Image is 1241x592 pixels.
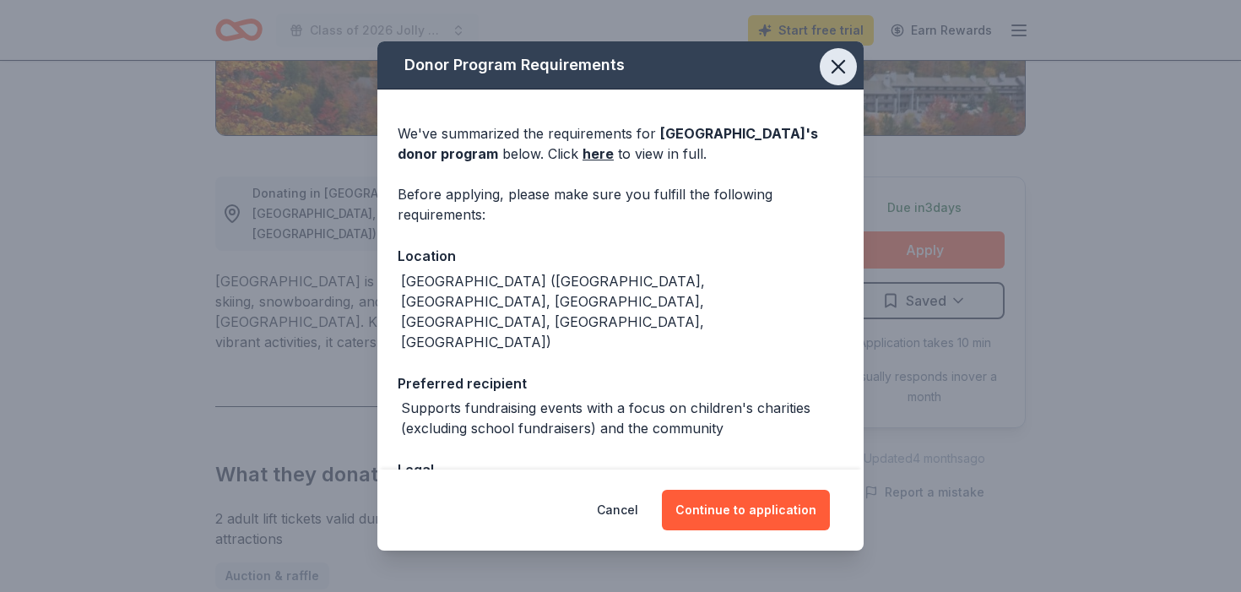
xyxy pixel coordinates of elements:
div: [GEOGRAPHIC_DATA] ([GEOGRAPHIC_DATA], [GEOGRAPHIC_DATA], [GEOGRAPHIC_DATA], [GEOGRAPHIC_DATA], [G... [401,271,843,352]
div: Legal [398,459,843,481]
div: Location [398,245,843,267]
div: Supports fundraising events with a focus on children's charities (excluding school fundraisers) a... [401,398,843,438]
button: Continue to application [662,490,830,530]
a: here [583,144,614,164]
div: Donor Program Requirements [377,41,864,90]
div: Before applying, please make sure you fulfill the following requirements: [398,184,843,225]
div: We've summarized the requirements for below. Click to view in full. [398,123,843,164]
button: Cancel [597,490,638,530]
div: Preferred recipient [398,372,843,394]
